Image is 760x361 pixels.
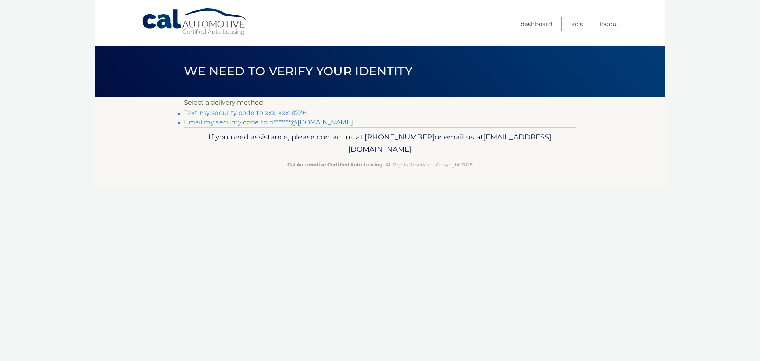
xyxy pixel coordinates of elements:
a: Logout [600,17,619,31]
a: Text my security code to xxx-xxx-8736 [184,109,307,117]
p: Select a delivery method: [184,97,576,108]
span: [PHONE_NUMBER] [365,132,435,141]
span: We need to verify your identity [184,64,412,78]
a: FAQ's [569,17,583,31]
a: Dashboard [521,17,552,31]
p: - All Rights Reserved - Copyright 2025 [189,160,571,169]
a: Email my security code to b*******@[DOMAIN_NAME] [184,118,353,126]
p: If you need assistance, please contact us at: or email us at [189,131,571,156]
a: Cal Automotive [141,8,248,36]
strong: Cal Automotive Certified Auto Leasing [287,162,382,168]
